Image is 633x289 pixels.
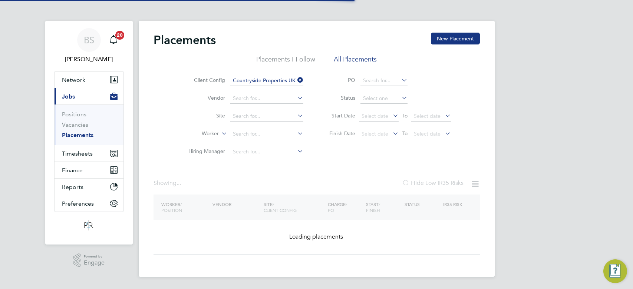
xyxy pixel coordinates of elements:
[414,113,441,119] span: Select date
[55,145,123,162] button: Timesheets
[177,179,181,187] span: ...
[62,93,75,100] span: Jobs
[230,147,303,157] input: Search for...
[603,259,627,283] button: Engage Resource Center
[230,129,303,139] input: Search for...
[360,76,408,86] input: Search for...
[73,253,105,268] a: Powered byEngage
[182,94,225,101] label: Vendor
[362,113,388,119] span: Select date
[182,77,225,83] label: Client Config
[154,33,216,47] h2: Placements
[84,253,105,260] span: Powered by
[334,55,377,68] li: All Placements
[154,179,182,187] div: Showing
[84,35,94,45] span: BS
[360,93,408,104] input: Select one
[115,31,124,40] span: 20
[45,21,133,245] nav: Main navigation
[176,130,219,137] label: Worker
[230,76,303,86] input: Search for...
[62,183,83,190] span: Reports
[62,132,93,139] a: Placements
[182,112,225,119] label: Site
[62,76,85,83] span: Network
[402,179,464,187] label: Hide Low IR35 Risks
[322,77,355,83] label: PO
[322,130,355,137] label: Finish Date
[400,129,410,138] span: To
[84,260,105,266] span: Engage
[62,111,86,118] a: Positions
[431,33,480,44] button: New Placement
[62,150,93,157] span: Timesheets
[182,148,225,155] label: Hiring Manager
[322,94,355,101] label: Status
[54,55,124,64] span: Beth Seddon
[62,200,94,207] span: Preferences
[55,88,123,104] button: Jobs
[54,28,124,64] a: BS[PERSON_NAME]
[62,167,83,174] span: Finance
[54,219,124,231] a: Go to home page
[82,219,95,231] img: psrsolutions-logo-retina.png
[55,162,123,178] button: Finance
[362,130,388,137] span: Select date
[55,104,123,145] div: Jobs
[230,93,303,104] input: Search for...
[55,72,123,88] button: Network
[55,195,123,212] button: Preferences
[400,111,410,120] span: To
[62,121,88,128] a: Vacancies
[55,179,123,195] button: Reports
[106,28,121,52] a: 20
[322,112,355,119] label: Start Date
[230,111,303,122] input: Search for...
[256,55,315,68] li: Placements I Follow
[414,130,441,137] span: Select date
